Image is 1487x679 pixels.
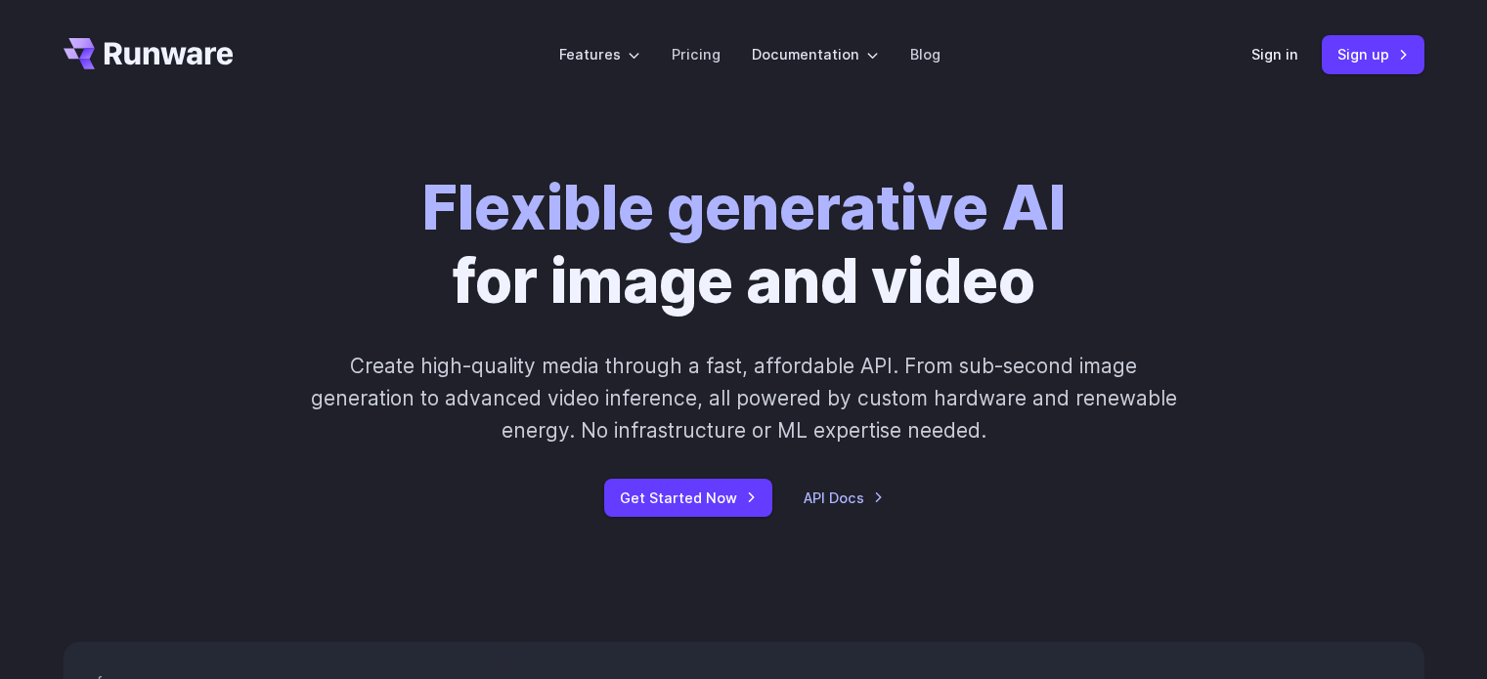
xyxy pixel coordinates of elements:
[308,350,1179,447] p: Create high-quality media through a fast, affordable API. From sub-second image generation to adv...
[422,171,1066,244] strong: Flexible generative AI
[1251,43,1298,65] a: Sign in
[804,487,884,509] a: API Docs
[64,38,234,69] a: Go to /
[1322,35,1424,73] a: Sign up
[752,43,879,65] label: Documentation
[910,43,940,65] a: Blog
[422,172,1066,318] h1: for image and video
[672,43,721,65] a: Pricing
[604,479,772,517] a: Get Started Now
[559,43,640,65] label: Features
